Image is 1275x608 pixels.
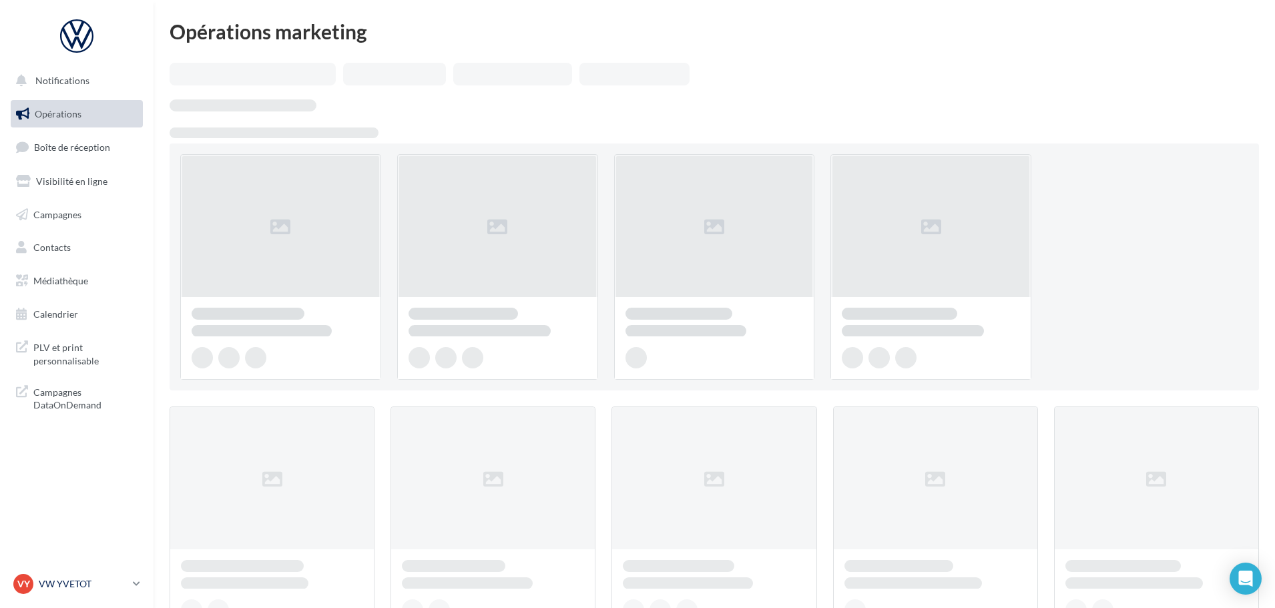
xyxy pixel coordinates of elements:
[8,201,146,229] a: Campagnes
[33,338,138,367] span: PLV et print personnalisable
[8,333,146,372] a: PLV et print personnalisable
[33,208,81,220] span: Campagnes
[11,571,143,597] a: VY VW YVETOT
[8,67,140,95] button: Notifications
[8,234,146,262] a: Contacts
[39,577,127,591] p: VW YVETOT
[8,267,146,295] a: Médiathèque
[33,275,88,286] span: Médiathèque
[8,100,146,128] a: Opérations
[33,383,138,412] span: Campagnes DataOnDemand
[8,168,146,196] a: Visibilité en ligne
[170,21,1259,41] div: Opérations marketing
[8,378,146,417] a: Campagnes DataOnDemand
[33,242,71,253] span: Contacts
[33,308,78,320] span: Calendrier
[35,108,81,119] span: Opérations
[34,141,110,153] span: Boîte de réception
[36,176,107,187] span: Visibilité en ligne
[8,300,146,328] a: Calendrier
[8,133,146,162] a: Boîte de réception
[35,75,89,86] span: Notifications
[1230,563,1262,595] div: Open Intercom Messenger
[17,577,30,591] span: VY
